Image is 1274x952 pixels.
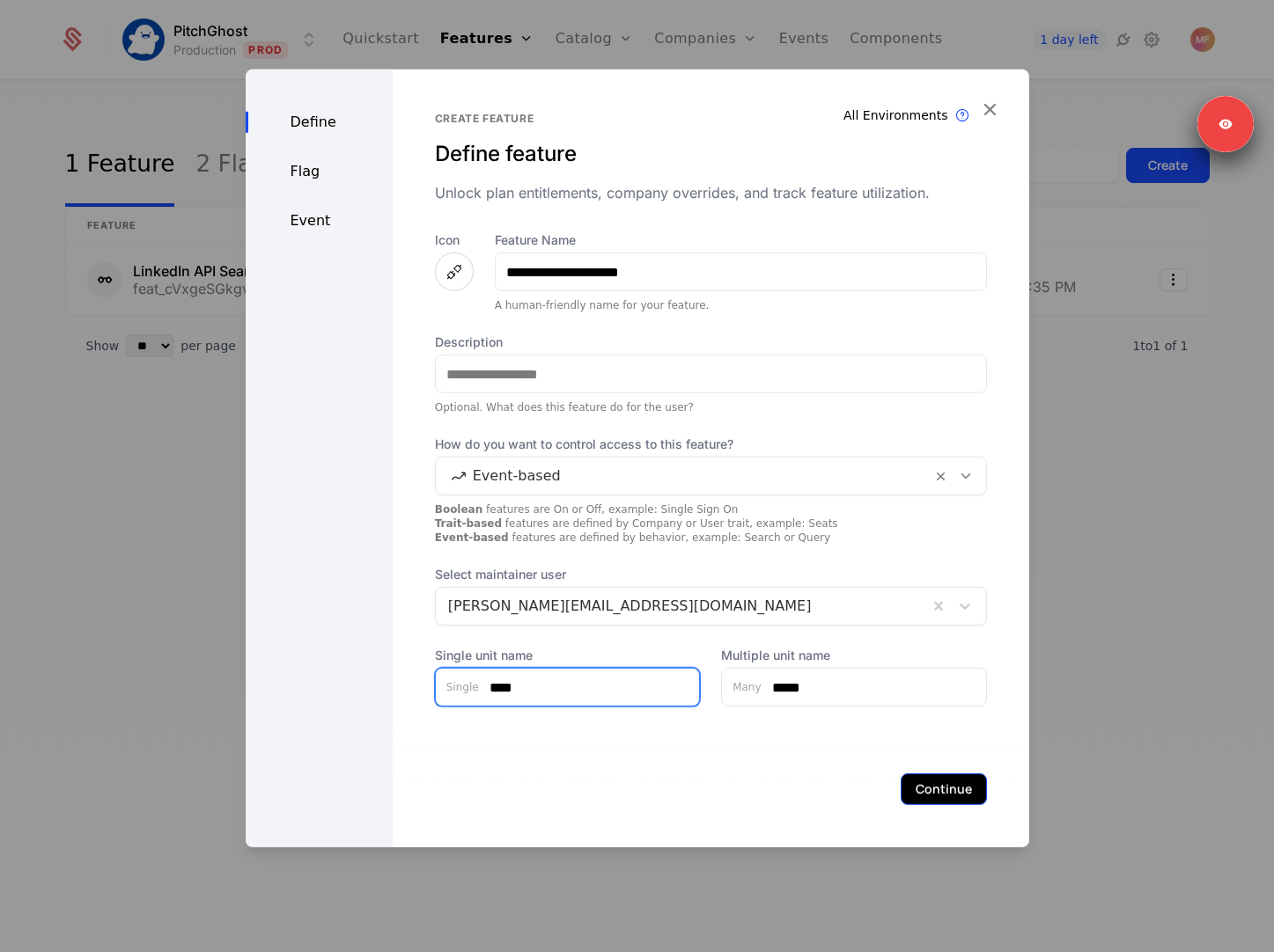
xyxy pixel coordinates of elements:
div: Optional. What does this feature do for the user? [435,400,987,414]
label: Many [722,680,761,694]
label: Single [436,680,479,694]
span: How do you want to control access to this feature? [435,436,987,453]
button: Continue [901,773,987,805]
div: All Environments [843,106,948,124]
label: Multiple unit name [721,647,986,664]
strong: Trait-based [435,517,502,530]
div: Unlock plan entitlements, company overrides, and track feature utilization. [435,182,987,203]
span: Select maintainer user [435,566,987,583]
label: Description [435,333,987,351]
strong: Boolean [435,503,483,516]
strong: Event-based [435,531,509,544]
div: A human-friendly name for your feature. [495,298,987,312]
div: Define feature [435,140,987,168]
label: Feature Name [495,231,987,249]
div: Create feature [435,112,987,126]
label: Icon [435,231,474,249]
div: Flag [246,161,393,182]
label: Single unit name [435,647,700,664]
div: Define [246,112,393,133]
div: features are On or Off, example: Single Sign On features are defined by Company or User trait, ex... [435,502,987,545]
div: Event [246,210,393,231]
